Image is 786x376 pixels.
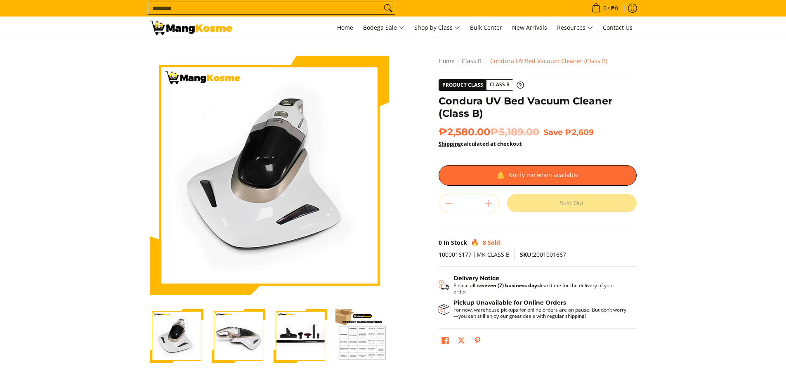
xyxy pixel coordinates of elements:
span: Save [543,127,563,137]
a: New Arrivals [508,17,551,39]
a: Shop by Class [410,17,464,39]
span: Condura UV Bed Vacuum Cleaner (Class B) [490,57,607,65]
span: • [589,4,621,13]
button: Search [382,2,395,14]
span: Shop by Class [414,23,460,33]
strong: Delivery Notice [453,274,499,282]
span: 0 [602,5,608,11]
h1: Condura UV Bed Vacuum Cleaner (Class B) [439,95,637,120]
a: Class B [462,57,482,65]
a: Shipping [439,140,461,147]
img: Condura UV Bed Vacuum Cleaner (Class B) [150,56,389,295]
a: Post on X [456,335,467,349]
a: Bulk Center [466,17,506,39]
del: ₱5,189.00 [490,126,539,138]
button: Shipping & Delivery [439,275,628,295]
span: 8 [483,239,486,246]
a: Contact Us [599,17,637,39]
strong: Pickup Unavailable for Online Orders [453,299,566,306]
span: In Stock [444,239,467,246]
span: Product Class [439,80,486,90]
nav: Main Menu [241,17,637,39]
img: Condura UV Bed Vacuum Cleaner (Class B)-1 [150,309,203,363]
img: Condura UV Bed Vacuum Cleaner (Class B) | Mang Kosme [150,21,232,35]
span: SKU: [520,251,533,258]
img: Condura UV Bed Vacuum Cleaner (Class B)-4 [335,309,389,363]
span: Contact Us [603,24,633,31]
a: Share on Facebook [439,335,451,349]
span: ₱2,580.00 [439,126,539,138]
span: 2001001667 [520,251,566,258]
a: Product Class Class B [439,79,524,91]
span: 0 [439,239,442,246]
span: Bulk Center [470,24,502,31]
span: ₱2,609 [565,127,594,137]
p: Please allow lead time for the delivery of your order. [453,282,628,295]
nav: Breadcrumbs [439,56,637,66]
strong: seven (7) business days [482,282,540,289]
span: ₱0 [610,5,619,11]
span: Class B [486,80,513,90]
a: Home [333,17,357,39]
img: Condura UV Bed Vacuum Cleaner (Class B)-3 [274,309,327,363]
a: Bodega Sale [359,17,408,39]
span: Sold [488,239,500,246]
strong: calculated at checkout [439,140,522,147]
p: For now, warehouse pickups for online orders are on pause. But don’t worry—you can still enjoy ou... [453,307,628,319]
a: Resources [553,17,597,39]
span: Bodega Sale [363,23,404,33]
span: New Arrivals [512,24,547,31]
img: Condura UV Bed Vacuum Cleaner (Class B)-2 [212,309,265,363]
a: Pin on Pinterest [472,335,483,349]
span: Home [337,24,353,31]
span: 1000016177 |MK CLASS B [439,251,510,258]
span: Resources [557,23,593,33]
a: Home [439,57,455,65]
